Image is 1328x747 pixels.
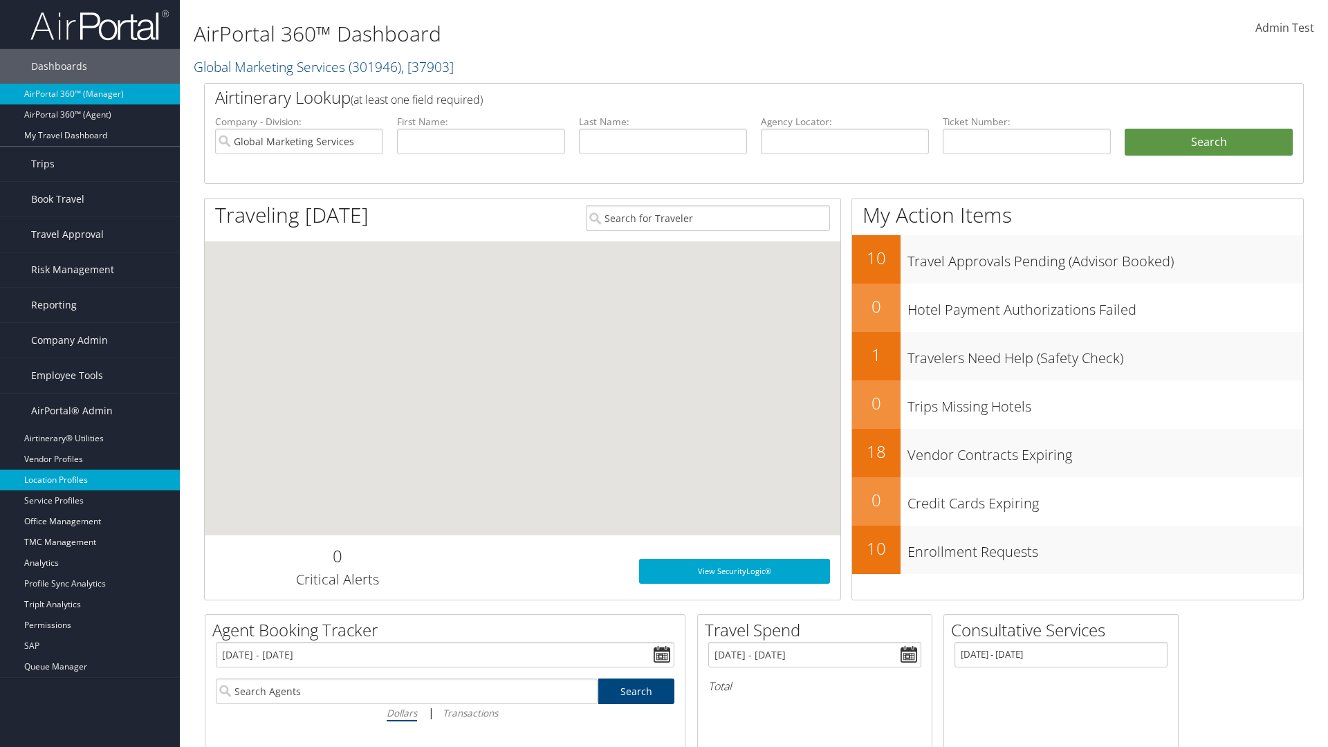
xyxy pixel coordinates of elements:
span: ( 301946 ) [349,57,401,76]
span: (at least one field required) [351,92,483,107]
h3: Trips Missing Hotels [907,390,1303,416]
h3: Enrollment Requests [907,535,1303,562]
h3: Travelers Need Help (Safety Check) [907,342,1303,368]
span: Admin Test [1255,20,1314,35]
input: Search Agents [216,679,598,704]
a: 10Travel Approvals Pending (Advisor Booked) [852,235,1303,284]
a: 10Enrollment Requests [852,526,1303,574]
img: airportal-logo.png [30,9,169,41]
h3: Vendor Contracts Expiring [907,439,1303,465]
span: Dashboards [31,49,87,84]
h2: 0 [852,391,901,415]
h2: 1 [852,343,901,367]
h1: My Action Items [852,201,1303,230]
h6: Total [708,679,921,694]
h2: 18 [852,440,901,463]
a: Search [598,679,675,704]
label: Ticket Number: [943,115,1111,129]
input: Search for Traveler [586,205,830,231]
a: 0Trips Missing Hotels [852,380,1303,429]
span: Travel Approval [31,217,104,252]
a: 1Travelers Need Help (Safety Check) [852,332,1303,380]
h2: 10 [852,246,901,270]
button: Search [1125,129,1293,156]
label: Last Name: [579,115,747,129]
a: Admin Test [1255,7,1314,50]
label: First Name: [397,115,565,129]
h3: Critical Alerts [215,570,459,589]
h1: Traveling [DATE] [215,201,369,230]
a: 18Vendor Contracts Expiring [852,429,1303,477]
label: Agency Locator: [761,115,929,129]
h2: Travel Spend [705,618,932,642]
h2: 0 [215,544,459,568]
span: Book Travel [31,182,84,216]
h1: AirPortal 360™ Dashboard [194,19,941,48]
h2: 10 [852,537,901,560]
h3: Travel Approvals Pending (Advisor Booked) [907,245,1303,271]
h3: Credit Cards Expiring [907,487,1303,513]
h2: Agent Booking Tracker [212,618,685,642]
span: AirPortal® Admin [31,394,113,428]
h3: Hotel Payment Authorizations Failed [907,293,1303,320]
span: , [ 37903 ] [401,57,454,76]
a: Global Marketing Services [194,57,454,76]
span: Company Admin [31,323,108,358]
h2: 0 [852,295,901,318]
span: Reporting [31,288,77,322]
div: | [216,704,674,721]
h2: Consultative Services [951,618,1178,642]
i: Dollars [387,706,417,719]
label: Company - Division: [215,115,383,129]
h2: 0 [852,488,901,512]
a: 0Credit Cards Expiring [852,477,1303,526]
a: 0Hotel Payment Authorizations Failed [852,284,1303,332]
span: Employee Tools [31,358,103,393]
a: View SecurityLogic® [639,559,830,584]
i: Transactions [443,706,498,719]
span: Risk Management [31,252,114,287]
h2: Airtinerary Lookup [215,86,1201,109]
span: Trips [31,147,55,181]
